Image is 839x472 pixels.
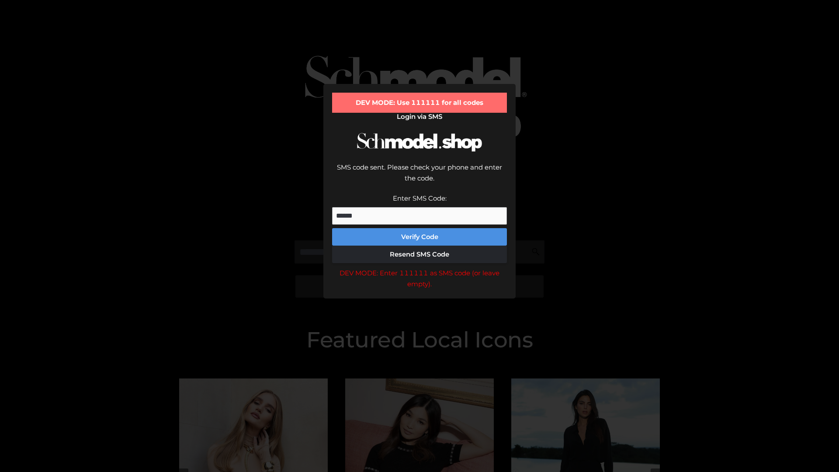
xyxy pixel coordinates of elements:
div: SMS code sent. Please check your phone and enter the code. [332,162,507,193]
label: Enter SMS Code: [393,194,447,202]
button: Verify Code [332,228,507,246]
div: DEV MODE: Enter 111111 as SMS code (or leave empty). [332,267,507,290]
img: Schmodel Logo [354,125,485,160]
h2: Login via SMS [332,113,507,121]
div: DEV MODE: Use 111111 for all codes [332,93,507,113]
button: Resend SMS Code [332,246,507,263]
